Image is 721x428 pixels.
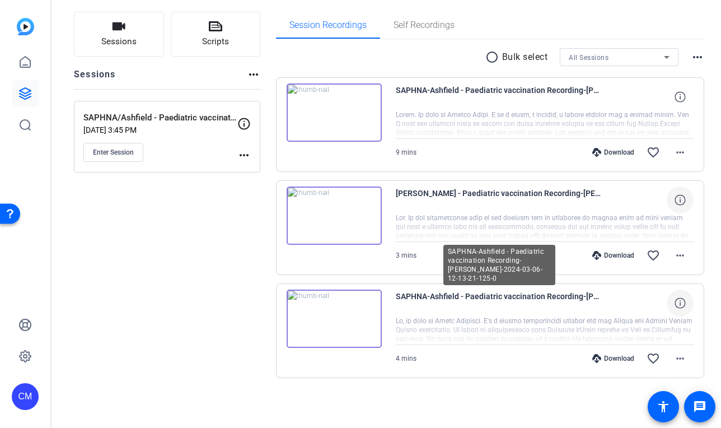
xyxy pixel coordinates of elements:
h2: Sessions [74,68,116,89]
span: Scripts [202,35,229,48]
div: Download [587,251,640,260]
p: [DATE] 3:45 PM [83,125,237,134]
span: SAPHNA-Ashfield - Paediatric vaccination Recording-[PERSON_NAME]-2024-03-06-12-13-21-125-0 [396,290,603,317]
button: Scripts [171,12,261,57]
span: Sessions [101,35,137,48]
mat-icon: accessibility [657,400,670,413]
mat-icon: radio_button_unchecked [485,50,502,64]
mat-icon: more_horiz [247,68,260,81]
img: thumb-nail [287,187,382,245]
img: blue-gradient.svg [17,18,34,35]
img: thumb-nail [287,290,382,348]
mat-icon: favorite_border [647,249,660,262]
mat-icon: favorite_border [647,352,660,365]
span: 9 mins [396,148,416,156]
mat-icon: favorite_border [647,146,660,159]
button: Enter Session [83,143,143,162]
div: Download [587,354,640,363]
p: SAPHNA/Ashfield - Paediatric vaccination Recording [83,111,237,124]
mat-icon: more_horiz [673,146,687,159]
mat-icon: message [693,400,706,413]
img: thumb-nail [287,83,382,142]
span: Enter Session [93,148,134,157]
span: Session Recordings [289,21,367,30]
mat-icon: more_horiz [673,249,687,262]
span: All Sessions [569,54,608,62]
div: Download [587,148,640,157]
button: Sessions [74,12,164,57]
mat-icon: more_horiz [673,352,687,365]
mat-icon: more_horiz [691,50,704,64]
span: 3 mins [396,252,416,259]
mat-icon: more_horiz [237,148,251,162]
div: CM [12,383,39,410]
span: SAPHNA-Ashfield - Paediatric vaccination Recording-[PERSON_NAME] OBE-2024-03-06-12-32-14-915-0 [396,83,603,110]
p: Bulk select [502,50,548,64]
span: Self Recordings [394,21,455,30]
span: 4 mins [396,355,416,362]
span: [PERSON_NAME] - Paediatric vaccination Recording-[PERSON_NAME]-2024-03-06-12-21-08-259-0 [396,187,603,213]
